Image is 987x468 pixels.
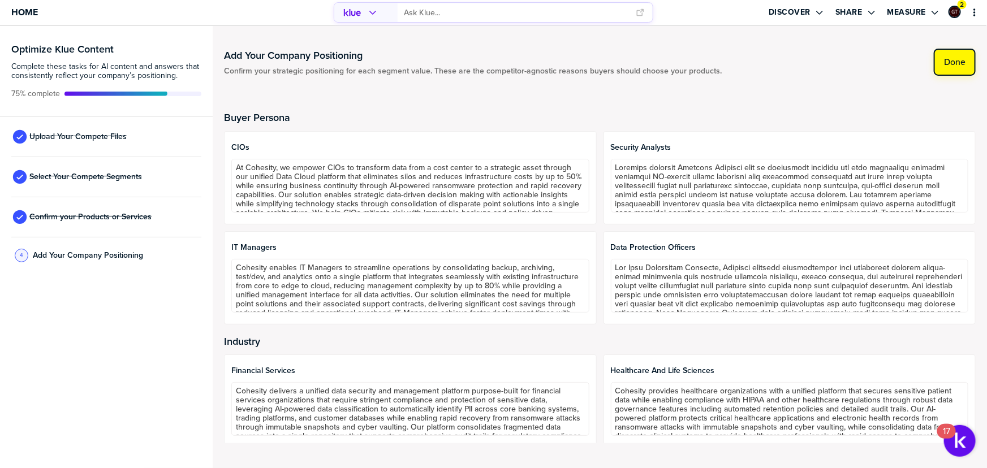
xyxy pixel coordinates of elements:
[944,57,966,68] label: Done
[224,49,722,62] h1: Add Your Company Positioning
[611,259,968,313] textarea: Lor Ipsu Dolorsitam Consecte, Adipisci elitsedd eiusmodtempor inci utlaboreet dolorem aliqua-enim...
[231,159,589,213] textarea: At Cohesity, we empower CIOs to transform data from a cost center to a strategic asset through ou...
[944,425,976,457] button: Open Resource Center, 17 new notifications
[20,251,23,259] span: 4
[224,336,976,347] h2: Industry
[934,49,976,76] button: Done
[231,382,589,436] textarea: Cohesity delivers a unified data security and management platform purpose-built for financial ser...
[231,259,589,313] textarea: Cohesity enables IT Managers to streamline operations by consolidating backup, archiving, test/de...
[224,67,722,76] span: Confirm your strategic positioning for each segment value. These are the competitor-agnostic reas...
[611,366,968,375] span: Healthcare and Life Sciences
[611,382,968,436] textarea: Cohesity provides healthcare organizations with a unified platform that secures sensitive patient...
[950,7,960,17] img: ee1355cada6433fc92aa15fbfe4afd43-sml.png
[943,431,950,446] div: 17
[231,143,589,152] span: CIOs
[33,251,143,260] span: Add Your Company Positioning
[11,44,201,54] h3: Optimize Klue Content
[11,7,38,17] span: Home
[29,132,127,141] span: Upload Your Compete Files
[611,243,968,252] span: Data Protection Officers
[949,6,961,18] div: Graham Tutti
[611,143,968,152] span: Security Analysts
[29,172,142,181] span: Select Your Compete Segments
[224,112,976,123] h2: Buyer Persona
[769,7,811,18] label: Discover
[947,5,962,19] a: Edit Profile
[231,243,589,252] span: IT Managers
[611,159,968,213] textarea: Loremips dolorsit Ametcons Adipisci elit se doeiusmodt incididu utl etdo magnaaliqu enimadmi veni...
[11,89,60,98] span: Active
[404,3,630,22] input: Ask Klue...
[960,1,964,9] span: 2
[11,62,201,80] span: Complete these tasks for AI content and answers that consistently reflect your company’s position...
[887,7,926,18] label: Measure
[29,213,152,222] span: Confirm your Products or Services
[835,7,863,18] label: Share
[231,366,589,375] span: Financial Services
